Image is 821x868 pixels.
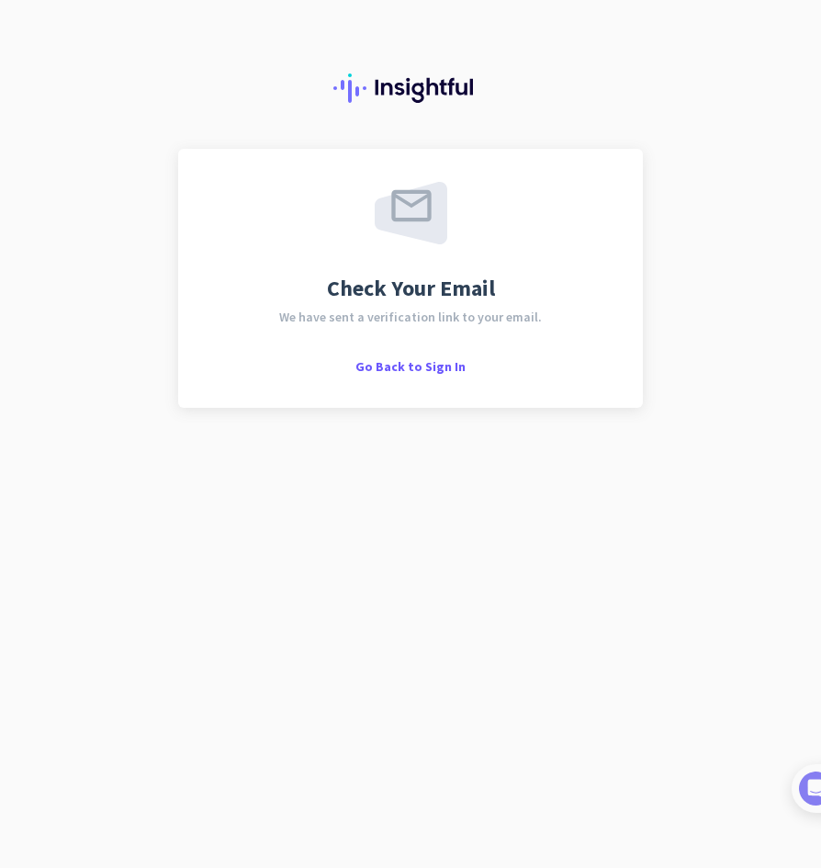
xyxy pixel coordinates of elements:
span: Go Back to Sign In [355,358,466,375]
img: email-sent [375,182,447,244]
span: We have sent a verification link to your email. [279,310,542,323]
span: Check Your Email [327,277,495,299]
img: Insightful [333,73,488,103]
